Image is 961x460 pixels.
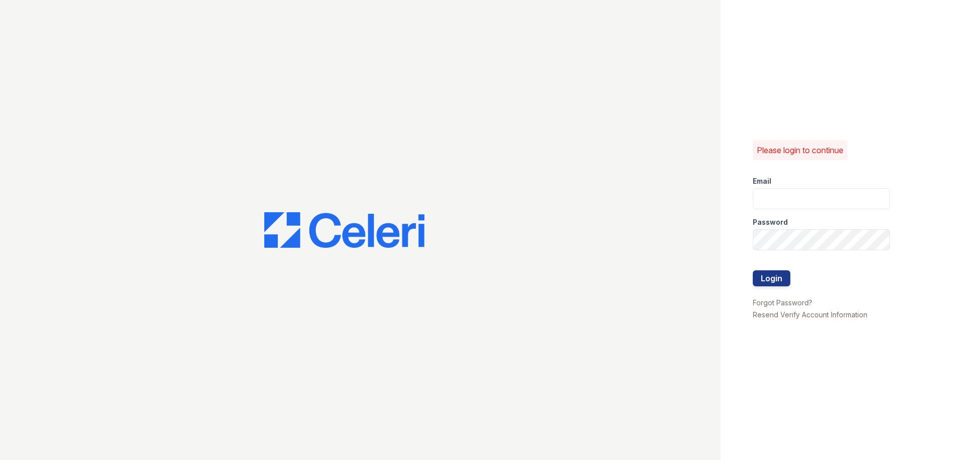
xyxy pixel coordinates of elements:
a: Resend Verify Account Information [753,310,867,319]
label: Email [753,176,771,186]
a: Forgot Password? [753,298,812,307]
button: Login [753,270,790,286]
p: Please login to continue [757,144,843,156]
img: CE_Logo_Blue-a8612792a0a2168367f1c8372b55b34899dd931a85d93a1a3d3e32e68fde9ad4.png [264,212,424,248]
label: Password [753,217,788,227]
